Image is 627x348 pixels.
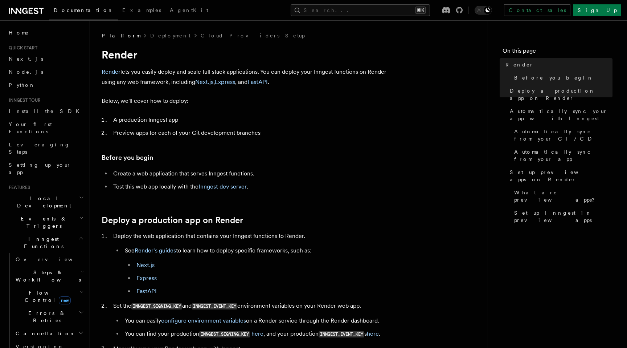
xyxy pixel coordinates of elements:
a: Render [503,58,612,71]
a: Install the SDK [6,105,85,118]
a: Your first Functions [6,118,85,138]
a: here [251,330,263,337]
p: Below, we'll cover how to deploy: [102,96,392,106]
a: Express [136,275,157,282]
span: new [59,296,71,304]
a: Next.js [195,78,213,85]
li: A production Inngest app [111,115,392,125]
a: Automatically sync your app with Inngest [507,105,612,125]
span: Before you begin [514,74,593,81]
button: Cancellation [13,327,85,340]
li: Deploy the web application that contains your Inngest functions to Render. [111,231,392,296]
span: Deploy a production app on Render [510,87,612,102]
span: Inngest Functions [6,235,78,250]
span: Events & Triggers [6,215,79,230]
a: AgentKit [165,2,213,20]
a: configure environment variables [161,317,246,324]
a: Before you begin [102,153,153,163]
span: Platform [102,32,140,39]
span: Errors & Retries [13,309,79,324]
span: Automatically sync your app with Inngest [510,108,612,122]
a: here [367,330,379,337]
span: Local Development [6,195,79,209]
span: Install the SDK [9,108,84,114]
a: Render [102,68,120,75]
a: Before you begin [511,71,612,84]
p: lets you easily deploy and scale full stack applications. You can deploy your Inngest functions o... [102,67,392,87]
a: Set up preview apps on Render [507,166,612,186]
a: Deployment [150,32,190,39]
a: Set up Inngest in preview apps [511,206,612,227]
a: Automatically sync from your app [511,145,612,166]
button: Toggle dark mode [475,6,492,15]
span: Setting up your app [9,162,71,175]
li: Set the and environment variables on your Render web app. [111,301,392,339]
a: Overview [13,253,85,266]
button: Steps & Workflows [13,266,85,286]
h4: On this page [503,46,612,58]
a: FastAPI [136,288,157,295]
a: Automatically sync from your CI/CD [511,125,612,145]
button: Search...⌘K [291,4,430,16]
code: INNGEST_EVENT_KEY [319,331,364,337]
kbd: ⌘K [415,7,426,14]
button: Local Development [6,192,85,212]
code: INNGEST_EVENT_KEY [192,303,237,309]
a: Home [6,26,85,39]
span: Quick start [6,45,37,51]
span: Documentation [54,7,114,13]
li: You can find your production , and your production s . [123,329,392,339]
a: Cloud Providers Setup [201,32,305,39]
a: Leveraging Steps [6,138,85,158]
span: Steps & Workflows [13,269,81,283]
li: See to learn how to deploy specific frameworks, such as: [123,246,392,296]
span: Inngest tour [6,97,41,103]
a: Documentation [49,2,118,20]
span: Home [9,29,29,36]
a: Deploy a production app on Render [507,84,612,105]
span: Set up Inngest in preview apps [514,209,612,224]
span: Next.js [9,56,43,62]
a: Inngest dev server [198,183,247,190]
a: Contact sales [504,4,570,16]
span: What are preview apps? [514,189,612,203]
li: You can easily on a Render service through the Render dashboard. [123,316,392,326]
span: Flow Control [13,289,80,304]
a: Express [215,78,235,85]
span: Automatically sync from your CI/CD [514,128,612,142]
a: Deploy a production app on Render [102,215,243,225]
a: FastAPI [247,78,268,85]
button: Flow Controlnew [13,286,85,307]
span: Automatically sync from your app [514,148,612,163]
a: Sign Up [573,4,621,16]
span: Node.js [9,69,43,75]
span: Examples [122,7,161,13]
span: Set up preview apps on Render [510,169,612,183]
a: Next.js [136,262,155,268]
a: Python [6,78,85,92]
span: AgentKit [170,7,208,13]
span: Overview [16,256,90,262]
code: INNGEST_SIGNING_KEY [199,331,250,337]
button: Errors & Retries [13,307,85,327]
button: Events & Triggers [6,212,85,232]
a: Next.js [6,52,85,65]
span: Python [9,82,35,88]
li: Preview apps for each of your Git development branches [111,128,392,138]
li: Test this web app locally with the . [111,182,392,192]
li: Create a web application that serves Inngest functions. [111,169,392,179]
a: Render's guides [135,247,176,254]
a: Examples [118,2,165,20]
span: Render [505,61,534,68]
a: Setting up your app [6,158,85,179]
code: INNGEST_SIGNING_KEY [131,303,182,309]
span: Your first Functions [9,121,52,134]
button: Inngest Functions [6,232,85,253]
a: Node.js [6,65,85,78]
span: Features [6,185,30,190]
span: Cancellation [13,330,75,337]
span: Leveraging Steps [9,142,70,155]
a: What are preview apps? [511,186,612,206]
h1: Render [102,48,392,61]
